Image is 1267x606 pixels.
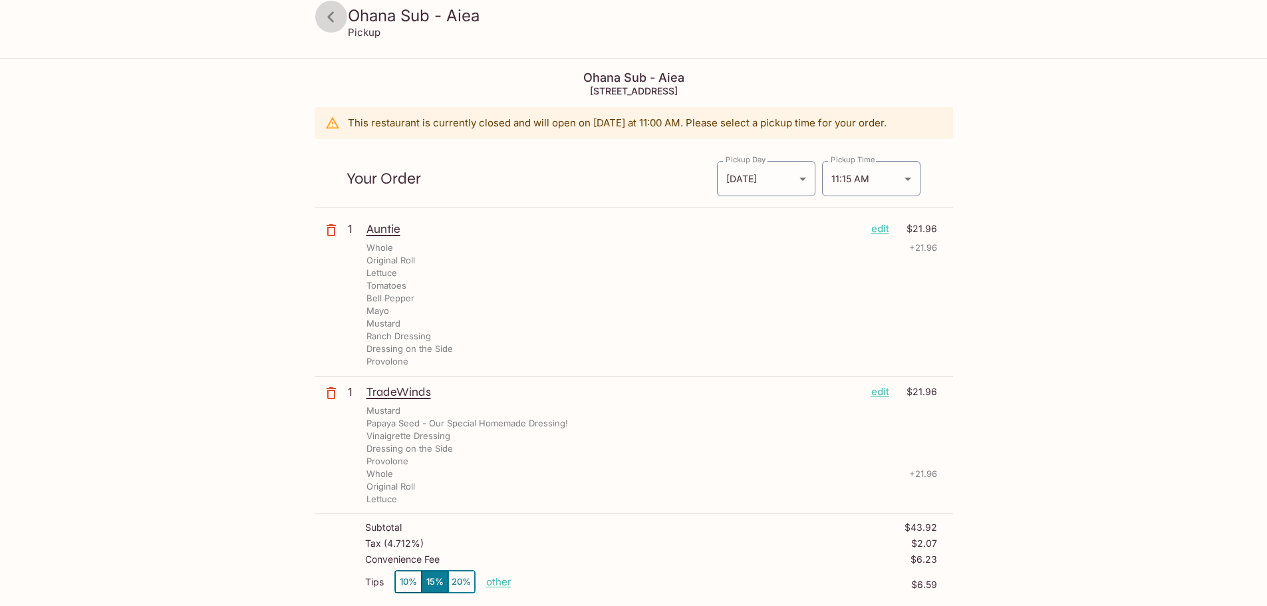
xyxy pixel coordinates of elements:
p: Original Roll [366,480,415,493]
button: 15% [422,571,448,593]
p: Provolone [366,455,408,468]
label: Pickup Day [726,154,766,165]
p: Pickup [348,26,380,39]
p: Provolone [366,355,408,368]
p: 1 [348,222,361,236]
p: Auntie [366,222,861,236]
p: Your Order [347,172,716,185]
p: TradeWinds [366,384,861,399]
button: 20% [448,571,475,593]
p: edit [871,222,889,236]
p: Convenience Fee [365,554,440,565]
p: Ranch Dressing [366,330,431,343]
p: Bell Pepper [366,292,414,305]
p: $21.96 [897,384,937,399]
p: $6.23 [911,554,937,565]
p: $21.96 [897,222,937,236]
p: $43.92 [905,522,937,533]
p: Lettuce [366,493,397,506]
p: Dressing on the Side [366,343,453,355]
div: [DATE] [717,161,815,196]
button: 10% [395,571,422,593]
h3: Ohana Sub - Aiea [348,5,942,26]
p: Mayo [366,305,389,317]
p: Lettuce [366,267,397,279]
p: Original Roll [366,254,415,267]
p: This restaurant is currently closed and will open on [DATE] at 11:00 AM . Please select a pickup ... [348,116,887,129]
p: Mustard [366,317,400,330]
p: Tips [365,577,384,587]
p: Tax ( 4.712% ) [365,538,424,549]
p: Mustard [366,404,400,417]
p: Whole [366,468,393,480]
p: $2.07 [911,538,937,549]
p: + 21.96 [909,468,937,480]
p: 1 [348,384,361,399]
h5: [STREET_ADDRESS] [315,85,953,96]
p: Tomatoes [366,279,406,292]
div: 11:15 AM [822,161,920,196]
button: other [486,575,511,588]
h4: Ohana Sub - Aiea [315,71,953,85]
p: edit [871,384,889,399]
p: Papaya Seed - Our Special Homemade Dressing! [366,417,568,430]
p: Subtotal [365,522,402,533]
p: Whole [366,241,393,254]
p: Vinaigrette Dressing [366,430,450,442]
label: Pickup Time [831,154,875,165]
p: Dressing on the Side [366,442,453,455]
p: $6.59 [511,579,937,590]
p: + 21.96 [909,241,937,254]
